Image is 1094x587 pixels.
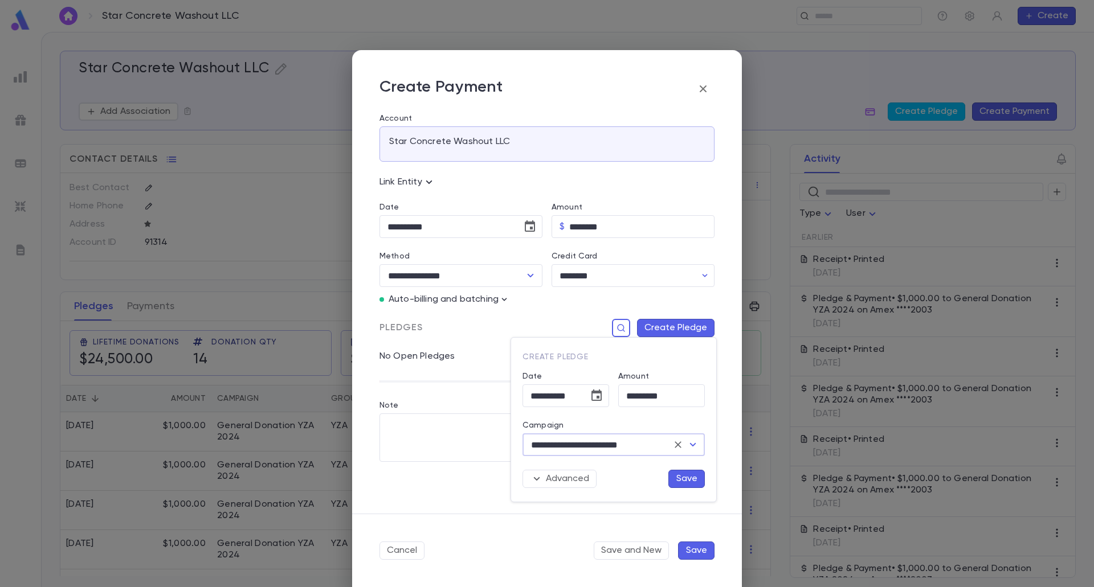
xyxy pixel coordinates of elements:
[522,421,564,430] label: Campaign
[685,437,701,453] button: Open
[668,470,705,488] button: Save
[670,437,686,453] button: Clear
[522,470,597,488] button: Advanced
[522,372,609,381] label: Date
[522,353,589,361] span: Create Pledge
[585,384,608,407] button: Choose date, selected date is Sep 18, 2025
[618,372,649,381] label: Amount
